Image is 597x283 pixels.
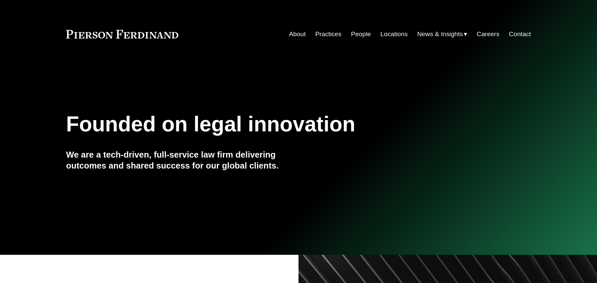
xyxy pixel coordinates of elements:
a: People [351,28,371,40]
a: Contact [509,28,531,40]
a: Locations [381,28,408,40]
a: Careers [477,28,499,40]
a: folder dropdown [417,28,468,40]
a: About [289,28,305,40]
h4: We are a tech-driven, full-service law firm delivering outcomes and shared success for our global... [66,149,298,171]
a: Practices [315,28,341,40]
span: News & Insights [417,29,463,40]
h1: Founded on legal innovation [66,112,454,136]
